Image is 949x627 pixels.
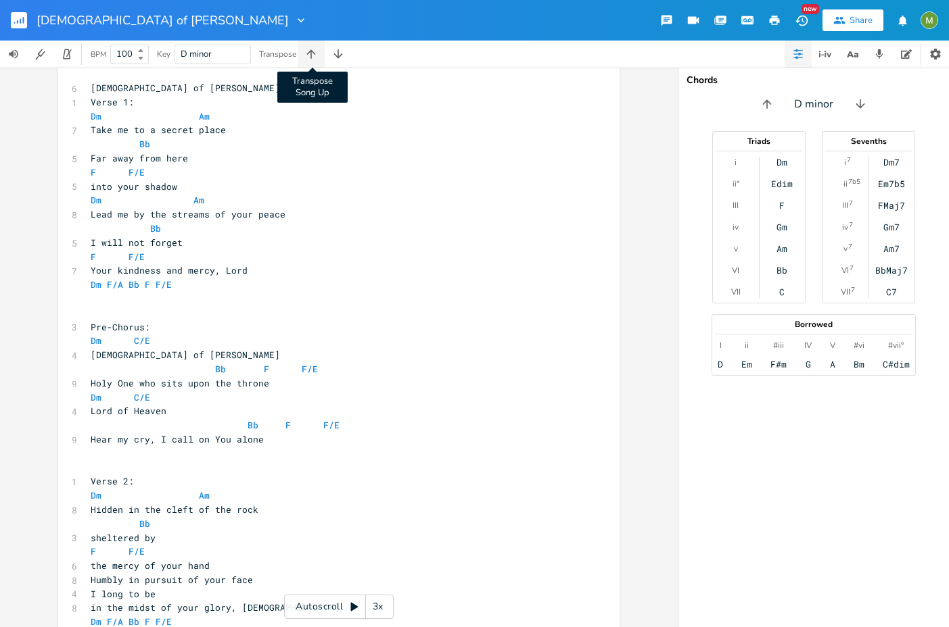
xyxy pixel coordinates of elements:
div: FMaj7 [878,200,905,211]
span: Bb [215,363,226,375]
span: Lord of Heaven [91,405,166,417]
div: i [735,157,737,168]
span: F/E [156,278,172,291]
div: Am [777,243,787,254]
sup: 7 [849,220,853,230]
span: [DEMOGRAPHIC_DATA] of [PERSON_NAME] [37,14,289,26]
span: I long to be [91,588,156,600]
span: Am [199,489,210,501]
sup: 7 [848,241,852,252]
div: i [844,157,846,168]
div: Gm [777,222,787,232]
div: ii [843,178,848,189]
div: Em [741,359,752,370]
span: D minor [794,97,833,112]
sup: 7 [850,263,854,274]
div: Autoscroll [284,595,394,619]
div: F#m [770,359,787,370]
div: VII [841,286,850,297]
button: Share [823,9,883,31]
div: D [718,359,723,370]
span: Pre-Chorus: [91,321,150,333]
span: F/E [129,166,145,178]
span: C/E [134,334,150,347]
div: IV [804,340,812,351]
span: F [285,419,291,431]
div: New [802,4,819,14]
div: Borrowed [712,320,915,328]
div: Sevenths [823,137,915,145]
span: F/A [107,278,123,291]
span: Dm [91,194,101,206]
span: Dm [91,110,101,122]
span: into your shadow [91,180,177,193]
div: Share [850,14,873,26]
span: Dm [91,489,101,501]
div: Bb [777,265,787,276]
span: Dm [91,334,101,347]
span: Dm [91,391,101,403]
sup: 7 [847,155,851,166]
div: I [720,340,722,351]
span: in the midst of your glory, [DEMOGRAPHIC_DATA] [91,601,340,613]
div: Transpose [259,50,296,58]
div: Em7b5 [878,178,905,189]
span: F [264,363,269,375]
span: [DEMOGRAPHIC_DATA] of [PERSON_NAME] 5 [91,82,291,94]
span: Bb [248,419,258,431]
span: Verse 1: [91,96,134,108]
div: Dm7 [883,157,900,168]
span: Am [199,110,210,122]
div: ii [745,340,749,351]
span: Verse 2: [91,475,134,487]
div: F [779,200,785,211]
div: Edim [771,178,793,189]
div: VI [732,265,739,276]
div: #vii° [888,340,904,351]
span: Bb [150,222,161,234]
span: F/E [323,419,340,431]
button: New [788,8,815,32]
sup: 7 [849,198,853,209]
div: 3x [366,595,390,619]
span: F/E [129,545,145,557]
span: C/E [134,391,150,403]
span: Hidden in the cleft of the rock [91,503,258,516]
span: [DEMOGRAPHIC_DATA] of [PERSON_NAME] [91,349,280,361]
img: Mik Sivak [921,11,938,29]
div: v [843,243,848,254]
div: Bm [854,359,864,370]
span: Far away from here [91,152,188,164]
div: #vi [854,340,864,351]
sup: 7 [851,284,855,295]
div: Triads [713,137,805,145]
span: F/E [302,363,318,375]
span: F [91,166,96,178]
div: VI [841,265,849,276]
span: Holy One who sits upon the throne [91,377,269,389]
span: F [145,278,150,291]
div: III [842,200,848,211]
div: v [734,243,738,254]
div: Chords [687,76,941,85]
span: Take me to a secret place [91,124,226,136]
span: Hear my cry, I call on You alone [91,433,264,445]
div: G [806,359,811,370]
div: BPM [91,51,106,58]
span: F [91,251,96,263]
div: VII [731,286,741,297]
div: ii° [733,178,739,189]
div: iv [733,222,739,232]
div: Am7 [883,243,900,254]
div: C7 [886,286,897,297]
span: F [91,545,96,557]
span: Dm [91,278,101,291]
div: Key [157,50,170,58]
div: Gm7 [883,222,900,232]
div: A [830,359,835,370]
div: C#dim [883,359,910,370]
span: F/E [129,251,145,263]
span: Humbly in pursuit of your face [91,574,253,586]
span: Lead me by the streams of your peace [91,208,285,220]
button: Transpose Song Up [298,41,325,68]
